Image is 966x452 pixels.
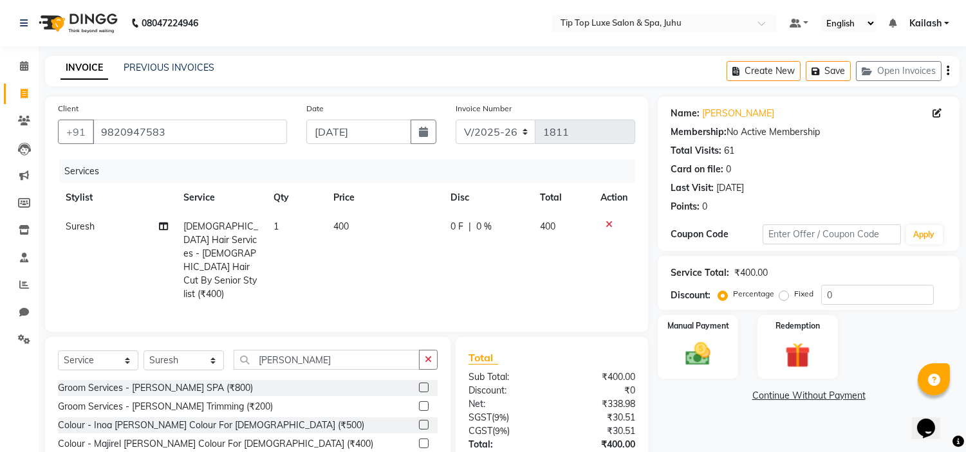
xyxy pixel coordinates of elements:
[274,221,279,232] span: 1
[552,370,646,384] div: ₹400.00
[733,288,774,300] label: Percentage
[552,438,646,451] div: ₹400.00
[58,103,79,114] label: Client
[469,425,492,437] span: CGST
[671,228,763,241] div: Coupon Code
[326,183,443,212] th: Price
[777,339,818,371] img: _gift.svg
[552,397,646,411] div: ₹338.98
[450,220,463,233] span: 0 F
[469,351,498,365] span: Total
[142,5,198,41] b: 08047224946
[727,61,801,81] button: Create New
[58,381,253,395] div: Groom Services - [PERSON_NAME] SPA (₹800)
[552,424,646,438] div: ₹30.51
[671,181,714,195] div: Last Visit:
[716,181,744,195] div: [DATE]
[469,220,471,233] span: |
[912,401,953,439] iframe: chat widget
[702,107,774,120] a: [PERSON_NAME]
[794,288,813,300] label: Fixed
[671,125,947,139] div: No Active Membership
[459,384,552,397] div: Discount:
[909,17,942,30] span: Kailash
[552,384,646,397] div: ₹0
[459,438,552,451] div: Total:
[58,120,94,144] button: +91
[124,62,214,73] a: PREVIOUS INVOICES
[459,424,552,438] div: ( )
[459,411,552,424] div: ( )
[476,220,492,233] span: 0 %
[66,221,95,232] span: Suresh
[671,200,700,213] div: Points:
[763,224,900,244] input: Enter Offer / Coupon Code
[906,225,943,244] button: Apply
[726,163,731,176] div: 0
[702,200,707,213] div: 0
[58,437,373,451] div: Colour - Majirel [PERSON_NAME] Colour For [DEMOGRAPHIC_DATA] (₹400)
[856,61,942,81] button: Open Invoices
[234,350,420,370] input: Search or Scan
[671,144,721,158] div: Total Visits:
[671,107,700,120] div: Name:
[176,183,266,212] th: Service
[59,159,645,183] div: Services
[93,120,287,144] input: Search by Name/Mobile/Email/Code
[266,183,326,212] th: Qty
[495,426,507,436] span: 9%
[443,183,532,212] th: Disc
[667,320,729,332] label: Manual Payment
[776,320,820,332] label: Redemption
[459,370,552,384] div: Sub Total:
[60,57,108,80] a: INVOICE
[552,411,646,424] div: ₹30.51
[58,183,176,212] th: Stylist
[58,400,273,413] div: Groom Services - [PERSON_NAME] Trimming (₹200)
[671,125,727,139] div: Membership:
[678,339,718,368] img: _cash.svg
[734,266,768,280] div: ₹400.00
[660,389,957,402] a: Continue Without Payment
[456,103,512,114] label: Invoice Number
[33,5,121,41] img: logo
[532,183,593,212] th: Total
[593,183,635,212] th: Action
[806,61,851,81] button: Save
[671,266,729,280] div: Service Total:
[58,419,364,432] div: Colour - Inoa [PERSON_NAME] Colour For [DEMOGRAPHIC_DATA] (₹500)
[306,103,324,114] label: Date
[333,221,349,232] span: 400
[183,221,258,300] span: [DEMOGRAPHIC_DATA] Hair Services - [DEMOGRAPHIC_DATA] Hair Cut By Senior Stylist (₹400)
[671,163,723,176] div: Card on file:
[724,144,734,158] div: 61
[671,289,711,302] div: Discount:
[540,221,555,232] span: 400
[459,397,552,411] div: Net:
[469,411,492,423] span: SGST
[494,412,506,422] span: 9%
